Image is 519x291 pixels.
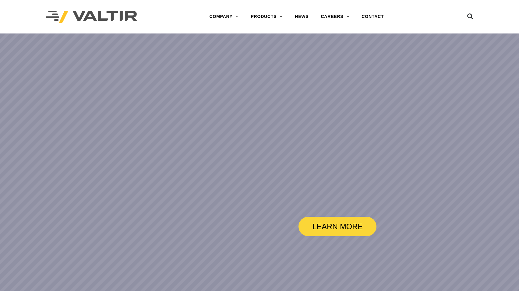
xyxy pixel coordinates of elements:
a: COMPANY [203,11,245,23]
a: LEARN MORE [298,217,376,236]
img: Valtir [46,11,137,23]
a: CONTACT [355,11,390,23]
a: CAREERS [315,11,355,23]
a: PRODUCTS [245,11,289,23]
a: NEWS [289,11,315,23]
